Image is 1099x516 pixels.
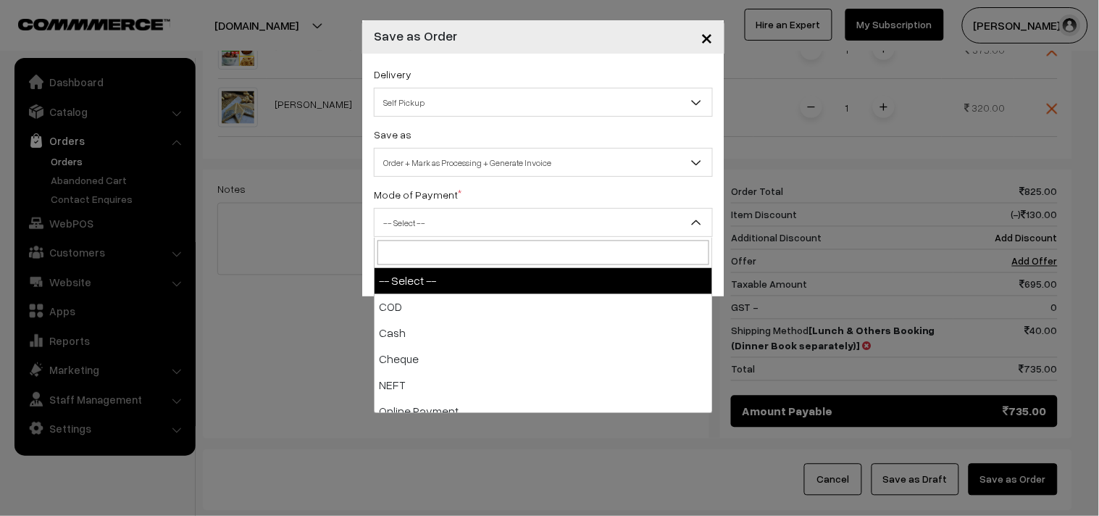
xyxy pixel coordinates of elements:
[689,14,724,59] button: Close
[375,90,712,115] span: Self Pickup
[375,346,712,373] li: Cheque
[701,23,713,50] span: ×
[374,187,461,202] label: Mode of Payment
[374,208,713,237] span: -- Select --
[375,399,712,425] li: Online Payment
[374,26,457,46] h4: Save as Order
[375,320,712,346] li: Cash
[374,127,411,142] label: Save as
[375,210,712,236] span: -- Select --
[374,148,713,177] span: Order + Mark as Processing + Generate Invoice
[375,373,712,399] li: NEFT
[374,88,713,117] span: Self Pickup
[375,268,712,294] li: -- Select --
[375,294,712,320] li: COD
[375,150,712,175] span: Order + Mark as Processing + Generate Invoice
[374,67,411,82] label: Delivery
